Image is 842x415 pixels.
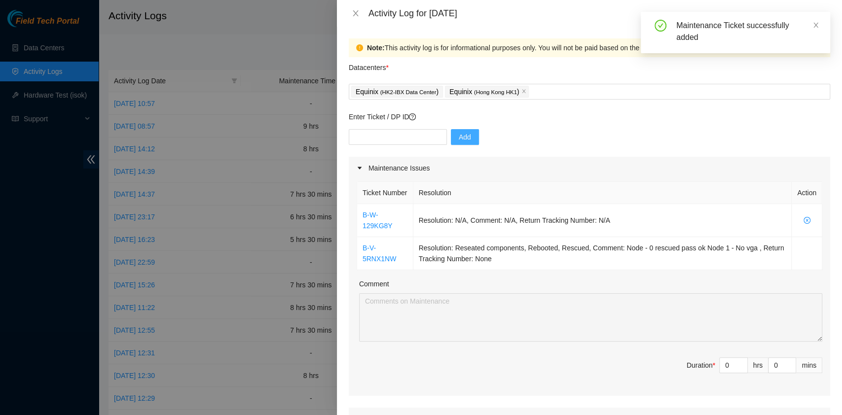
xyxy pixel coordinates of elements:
[655,20,666,32] span: check-circle
[349,157,830,179] div: Maintenance Issues
[356,44,363,51] span: exclamation-circle
[352,9,360,17] span: close
[748,357,769,373] div: hrs
[357,165,363,171] span: caret-right
[363,211,393,230] a: B-W-129KG8Y
[451,129,479,145] button: Add
[367,42,385,53] strong: Note:
[687,360,715,371] div: Duration
[356,86,439,98] p: Equinix )
[459,132,471,142] span: Add
[812,22,819,29] span: close
[413,237,792,270] td: Resolution: Reseated components, Rebooted, Rescued, Comment: Node - 0 rescued pass ok Node 1 - No...
[676,20,818,43] div: Maintenance Ticket successfully added
[409,113,416,120] span: question-circle
[797,217,816,224] span: close-circle
[359,293,822,342] textarea: Comment
[413,204,792,237] td: Resolution: N/A, Comment: N/A, Return Tracking Number: N/A
[359,278,389,289] label: Comment
[413,182,792,204] th: Resolution
[349,111,830,122] p: Enter Ticket / DP ID
[380,89,437,95] span: ( HK2-IBX Data Center
[474,89,517,95] span: ( Hong Kong HK1
[796,357,822,373] div: mins
[449,86,519,98] p: Equinix )
[363,244,396,263] a: B-V-5RNX1NW
[368,8,830,19] div: Activity Log for [DATE]
[349,9,363,18] button: Close
[792,182,822,204] th: Action
[349,57,389,73] p: Datacenters
[357,182,413,204] th: Ticket Number
[521,89,526,95] span: close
